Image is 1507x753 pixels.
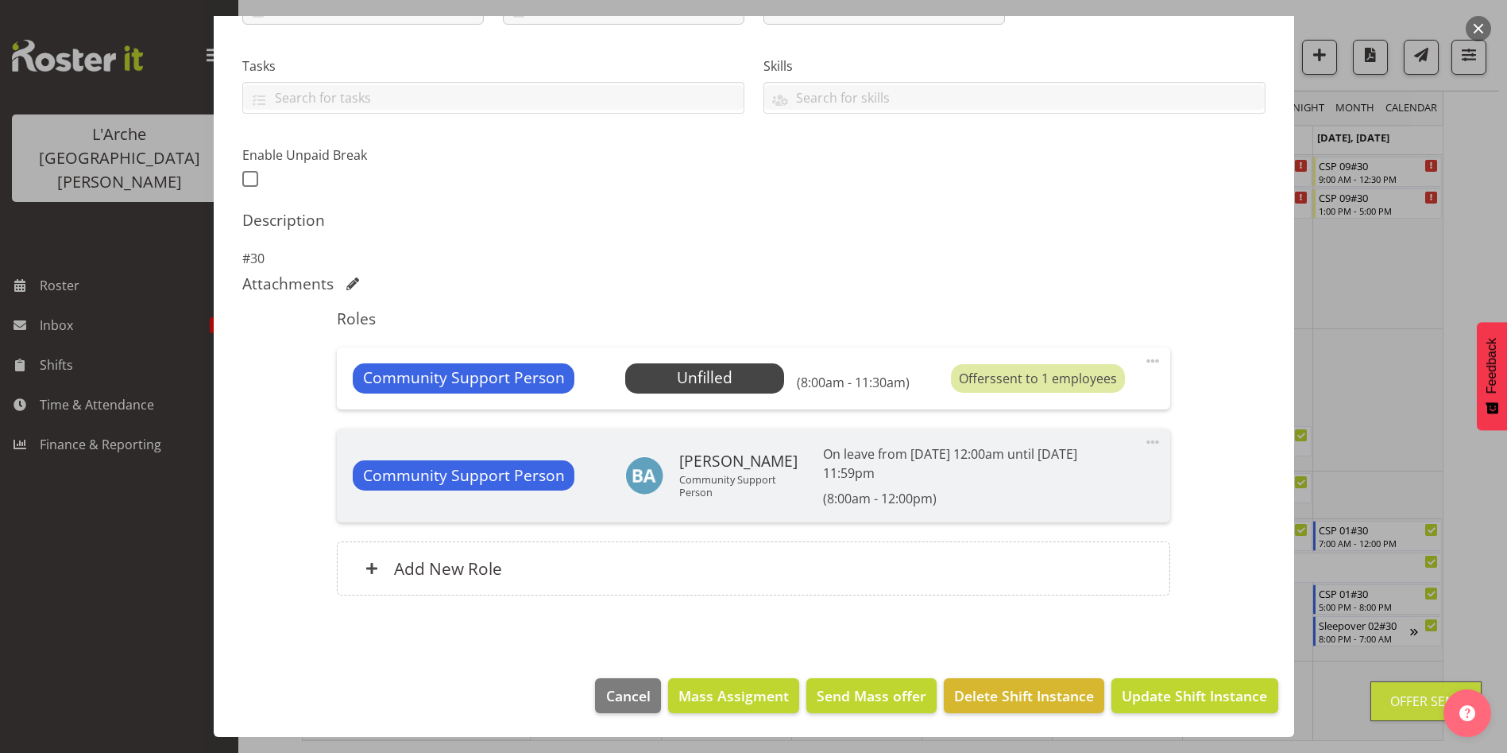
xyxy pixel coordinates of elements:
[363,367,565,390] span: Community Support Person
[394,558,502,579] h6: Add New Role
[242,211,1265,230] h5: Description
[668,678,799,713] button: Mass Assigment
[242,56,744,76] label: Tasks
[679,473,810,499] p: Community Support Person
[679,452,810,470] h6: [PERSON_NAME]
[606,685,651,706] span: Cancel
[1390,692,1462,711] div: Offer Sent
[243,85,744,110] input: Search for tasks
[242,146,484,165] label: Enable Unpaid Break
[242,274,334,293] h5: Attachments
[959,370,996,387] span: Offers
[1459,705,1475,721] img: help-xxl-2.png
[806,678,937,713] button: Send Mass offer
[677,367,732,388] span: Unfilled
[764,85,1265,110] input: Search for skills
[625,456,663,495] img: bibi-ali4942.jpg
[817,685,926,706] span: Send Mass offer
[944,678,1104,713] button: Delete Shift Instance
[951,364,1125,393] div: sent to 1 employees
[1485,338,1499,394] span: Feedback
[337,309,1170,328] h5: Roles
[363,464,565,487] span: Community Support Person
[763,56,1265,76] label: Skills
[1122,685,1267,706] span: Update Shift Instance
[954,685,1094,706] span: Delete Shift Instance
[797,375,910,390] h6: (8:00am - 11:30am)
[678,685,789,706] span: Mass Assigment
[1477,322,1507,430] button: Feedback - Show survey
[823,444,1129,483] p: On leave from [DATE] 12:00am until [DATE] 11:59pm
[242,249,1265,268] p: #30
[823,491,1129,507] h6: (8:00am - 12:00pm)
[1111,678,1277,713] button: Update Shift Instance
[595,678,660,713] button: Cancel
